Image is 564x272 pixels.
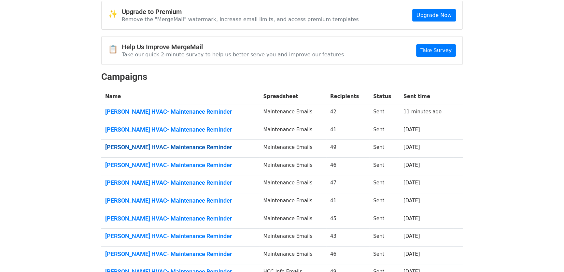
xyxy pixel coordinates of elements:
[259,122,326,140] td: Maintenance Emails
[403,144,420,150] a: [DATE]
[101,71,463,82] h2: Campaigns
[326,89,369,104] th: Recipients
[259,175,326,193] td: Maintenance Emails
[259,211,326,229] td: Maintenance Emails
[326,193,369,211] td: 41
[326,104,369,122] td: 42
[403,180,420,186] a: [DATE]
[105,251,255,258] a: [PERSON_NAME] HVAC- Maintenance Reminder
[403,109,442,115] a: 11 minutes ago
[403,233,420,239] a: [DATE]
[108,45,122,54] span: 📋
[403,162,420,168] a: [DATE]
[259,157,326,175] td: Maintenance Emails
[105,215,255,222] a: [PERSON_NAME] HVAC- Maintenance Reminder
[369,211,400,229] td: Sent
[105,197,255,204] a: [PERSON_NAME] HVAC- Maintenance Reminder
[105,162,255,169] a: [PERSON_NAME] HVAC- Maintenance Reminder
[259,229,326,247] td: Maintenance Emails
[105,179,255,186] a: [PERSON_NAME] HVAC- Maintenance Reminder
[531,241,564,272] iframe: Chat Widget
[122,8,359,16] h4: Upgrade to Premium
[412,9,456,21] a: Upgrade Now
[326,140,369,158] td: 49
[108,9,122,19] span: ✨
[105,108,255,115] a: [PERSON_NAME] HVAC- Maintenance Reminder
[369,89,400,104] th: Status
[259,140,326,158] td: Maintenance Emails
[122,51,344,58] p: Take our quick 2-minute survey to help us better serve you and improve our features
[369,229,400,247] td: Sent
[403,127,420,133] a: [DATE]
[369,157,400,175] td: Sent
[105,144,255,151] a: [PERSON_NAME] HVAC- Maintenance Reminder
[416,44,456,57] a: Take Survey
[369,122,400,140] td: Sent
[326,229,369,247] td: 43
[105,126,255,133] a: [PERSON_NAME] HVAC- Maintenance Reminder
[326,157,369,175] td: 46
[403,216,420,222] a: [DATE]
[105,233,255,240] a: [PERSON_NAME] HVAC- Maintenance Reminder
[326,122,369,140] td: 41
[400,89,454,104] th: Sent time
[326,211,369,229] td: 45
[369,246,400,264] td: Sent
[403,251,420,257] a: [DATE]
[369,175,400,193] td: Sent
[122,16,359,23] p: Remove the "MergeMail" watermark, increase email limits, and access premium templates
[369,104,400,122] td: Sent
[259,246,326,264] td: Maintenance Emails
[369,140,400,158] td: Sent
[326,175,369,193] td: 47
[259,193,326,211] td: Maintenance Emails
[259,104,326,122] td: Maintenance Emails
[101,89,259,104] th: Name
[122,43,344,51] h4: Help Us Improve MergeMail
[326,246,369,264] td: 46
[259,89,326,104] th: Spreadsheet
[403,198,420,204] a: [DATE]
[369,193,400,211] td: Sent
